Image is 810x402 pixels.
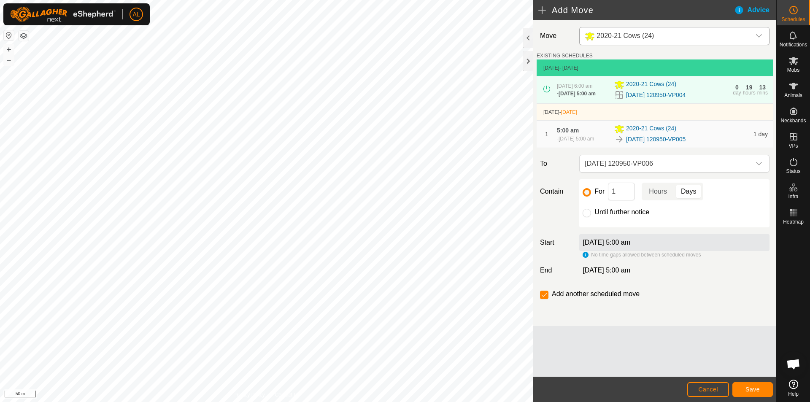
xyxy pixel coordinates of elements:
[537,237,576,248] label: Start
[581,27,751,45] span: 2020-21 Cows
[537,186,576,197] label: Contain
[743,90,756,95] div: hours
[751,27,767,45] div: dropdown trigger
[597,32,654,39] span: 2020-21 Cows (24)
[559,91,596,97] span: [DATE] 5:00 am
[557,83,592,89] span: [DATE] 6:00 am
[746,84,753,90] div: 19
[537,155,576,173] label: To
[698,386,718,393] span: Cancel
[594,209,649,216] label: Until further notice
[735,84,739,90] div: 0
[545,131,548,138] span: 1
[543,109,559,115] span: [DATE]
[649,186,667,197] span: Hours
[559,65,578,71] span: - [DATE]
[786,169,800,174] span: Status
[753,131,768,138] span: 1 day
[537,27,576,45] label: Move
[681,186,696,197] span: Days
[559,136,594,142] span: [DATE] 5:00 am
[732,382,773,397] button: Save
[614,134,624,144] img: To
[626,124,676,134] span: 2020-21 Cows (24)
[626,80,676,90] span: 2020-21 Cows (24)
[557,135,594,143] div: -
[591,252,701,258] span: No time gaps allowed between scheduled moves
[733,90,741,95] div: day
[4,55,14,65] button: –
[788,143,798,148] span: VPs
[538,5,734,15] h2: Add Move
[537,265,576,275] label: End
[757,90,768,95] div: mins
[751,155,767,172] div: dropdown trigger
[783,219,804,224] span: Heatmap
[780,42,807,47] span: Notifications
[734,5,776,15] div: Advice
[626,135,686,144] a: [DATE] 120950-VP005
[594,188,605,195] label: For
[559,109,577,115] span: -
[552,291,640,297] label: Add another scheduled move
[543,65,559,71] span: [DATE]
[233,391,265,399] a: Privacy Policy
[745,386,760,393] span: Save
[583,239,630,246] label: [DATE] 5:00 am
[787,67,799,73] span: Mobs
[759,84,766,90] div: 13
[788,194,798,199] span: Infra
[10,7,116,22] img: Gallagher Logo
[788,391,799,397] span: Help
[561,109,577,115] span: [DATE]
[19,31,29,41] button: Map Layers
[687,382,729,397] button: Cancel
[777,376,810,400] a: Help
[583,267,630,274] span: [DATE] 5:00 am
[132,10,140,19] span: AL
[557,127,579,134] span: 5:00 am
[557,90,596,97] div: -
[537,52,593,59] label: EXISTING SCHEDULES
[581,155,751,172] span: 2025-09-25 120950-VP006
[4,44,14,54] button: +
[780,118,806,123] span: Neckbands
[4,30,14,40] button: Reset Map
[784,93,802,98] span: Animals
[781,351,806,377] div: Open chat
[781,17,805,22] span: Schedules
[275,391,300,399] a: Contact Us
[626,91,686,100] a: [DATE] 120950-VP004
